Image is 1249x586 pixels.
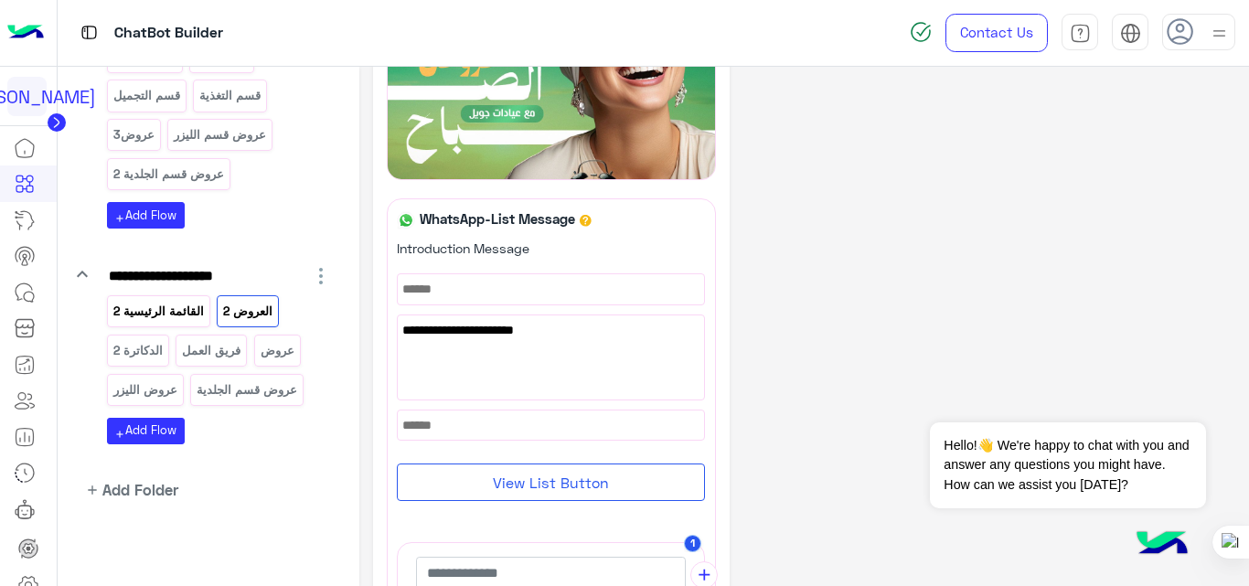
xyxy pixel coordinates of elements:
[1062,14,1098,52] a: tab
[78,21,101,44] img: tab
[1130,513,1194,577] img: hulul-logo.png
[112,124,155,145] p: عروض3
[173,124,268,145] p: عروض قسم الليزر
[910,21,932,43] img: spinner
[222,301,274,322] p: العروض 2
[945,14,1048,52] a: Contact Us
[107,202,185,229] button: addAdd Flow
[71,263,93,285] i: keyboard_arrow_down
[397,463,705,501] button: View List Button
[112,164,225,185] p: عروض قسم الجلدية 2
[181,340,242,361] p: فريق العمل
[1208,22,1231,45] img: profile
[1070,23,1091,44] img: tab
[1120,23,1141,44] img: tab
[259,340,295,361] p: عروض
[112,85,181,106] p: قسم التجميل
[85,483,100,497] i: add
[102,478,178,501] span: Add Folder
[114,21,223,46] p: ChatBot Builder
[695,566,714,585] i: add
[114,429,125,440] i: add
[684,535,701,552] button: 1
[196,379,299,400] p: عروض قسم الجلدية
[198,85,262,106] p: قسم التغذية
[112,301,205,322] p: القائمة الرئيسية 2
[397,239,529,258] label: Introduction Message
[402,320,699,340] span: اختر العرض المناسب لك 👇
[7,77,47,116] div: [PERSON_NAME]
[930,422,1205,508] span: Hello!👋 We're happy to chat with you and answer any questions you might have. How can we assist y...
[71,478,179,501] button: addAdd Folder
[415,210,580,227] h6: WhatsApp-List Message
[112,379,178,400] p: عروض الليزر
[114,213,125,224] i: add
[7,14,44,52] img: Logo
[107,418,185,444] button: addAdd Flow
[112,340,164,361] p: الدكاترة 2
